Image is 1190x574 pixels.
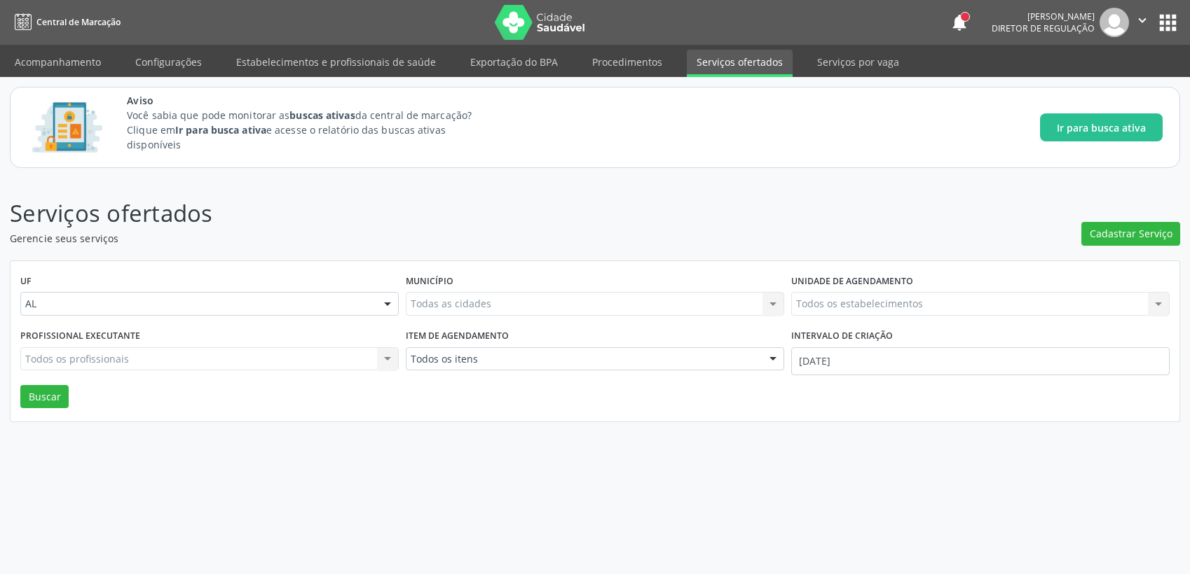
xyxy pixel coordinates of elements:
[992,22,1095,34] span: Diretor de regulação
[127,108,498,152] p: Você sabia que pode monitorar as da central de marcação? Clique em e acesse o relatório das busca...
[807,50,909,74] a: Serviços por vaga
[27,96,107,159] img: Imagem de CalloutCard
[36,16,121,28] span: Central de Marcação
[5,50,111,74] a: Acompanhamento
[791,347,1170,375] input: Selecione um intervalo
[1057,120,1146,135] span: Ir para busca ativa
[406,325,509,347] label: Item de agendamento
[687,50,793,77] a: Serviços ofertados
[1090,226,1172,241] span: Cadastrar Serviço
[411,352,755,366] span: Todos os itens
[1135,13,1150,28] i: 
[10,231,829,246] p: Gerencie seus serviços
[1129,8,1156,37] button: 
[175,123,266,136] strong: Ir para busca ativa
[460,50,568,74] a: Exportação do BPA
[125,50,212,74] a: Configurações
[791,325,893,347] label: Intervalo de criação
[1040,113,1163,141] button: Ir para busca ativa
[992,10,1095,22] div: [PERSON_NAME]
[406,271,453,293] label: Município
[1081,222,1180,246] button: Cadastrar Serviço
[20,325,140,347] label: Profissional executante
[10,196,829,231] p: Serviços ofertados
[289,108,355,122] strong: buscas ativas
[10,10,121,34] a: Central de Marcação
[950,13,969,32] button: notifications
[1156,10,1180,35] button: apps
[1100,8,1129,37] img: img
[791,271,913,293] label: Unidade de agendamento
[582,50,672,74] a: Procedimentos
[20,271,32,293] label: UF
[20,385,69,409] button: Buscar
[25,297,370,311] span: AL
[226,50,446,74] a: Estabelecimentos e profissionais de saúde
[127,93,498,108] span: Aviso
